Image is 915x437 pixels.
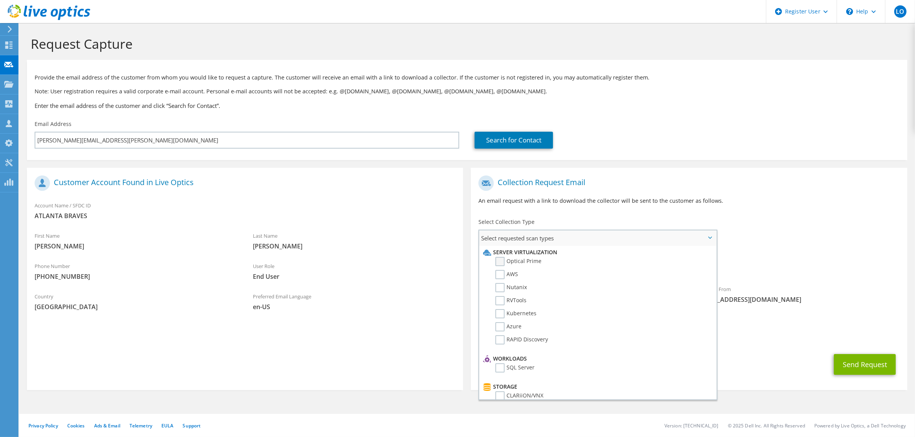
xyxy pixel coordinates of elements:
[846,8,853,15] svg: \n
[35,87,900,96] p: Note: User registration requires a valid corporate e-mail account. Personal e-mail accounts will ...
[35,212,455,220] span: ATLANTA BRAVES
[35,242,237,250] span: [PERSON_NAME]
[478,218,535,226] label: Select Collection Type
[245,288,463,315] div: Preferred Email Language
[475,132,553,149] a: Search for Contact
[495,296,526,305] label: RVTools
[35,272,237,281] span: [PHONE_NUMBER]
[27,288,245,315] div: Country
[245,228,463,254] div: Last Name
[495,391,543,401] label: CLARiiON/VNX
[495,283,527,292] label: Nutanix
[471,249,907,277] div: Requested Collections
[495,309,536,318] label: Kubernetes
[94,422,120,429] a: Ads & Email
[481,382,712,391] li: Storage
[495,335,548,344] label: RAPID Discovery
[253,272,456,281] span: End User
[35,101,900,110] h3: Enter the email address of the customer and click “Search for Contact”.
[35,120,71,128] label: Email Address
[35,175,452,191] h1: Customer Account Found in Live Optics
[35,73,900,82] p: Provide the email address of the customer from whom you would like to request a capture. The cust...
[689,281,907,308] div: Sender & From
[471,320,907,346] div: CC & Reply To
[245,258,463,285] div: User Role
[495,322,521,331] label: Azure
[478,175,895,191] h1: Collection Request Email
[664,422,719,429] li: Version: [TECHNICAL_ID]
[834,354,896,375] button: Send Request
[35,303,237,311] span: [GEOGRAPHIC_DATA]
[495,257,541,266] label: Optical Prime
[728,422,805,429] li: © 2025 Dell Inc. All Rights Reserved
[27,228,245,254] div: First Name
[495,363,535,372] label: SQL Server
[481,248,712,257] li: Server Virtualization
[253,242,456,250] span: [PERSON_NAME]
[27,197,463,224] div: Account Name / SFDC ID
[253,303,456,311] span: en-US
[27,258,245,285] div: Phone Number
[28,422,58,429] a: Privacy Policy
[67,422,85,429] a: Cookies
[479,230,716,246] span: Select requested scan types
[894,5,907,18] span: LO
[697,295,900,304] span: [EMAIL_ADDRESS][DOMAIN_NAME]
[481,354,712,363] li: Workloads
[478,197,899,205] p: An email request with a link to download the collector will be sent to the customer as follows.
[495,270,518,279] label: AWS
[161,422,173,429] a: EULA
[471,281,689,316] div: To
[183,422,201,429] a: Support
[130,422,152,429] a: Telemetry
[814,422,906,429] li: Powered by Live Optics, a Dell Technology
[31,36,900,52] h1: Request Capture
